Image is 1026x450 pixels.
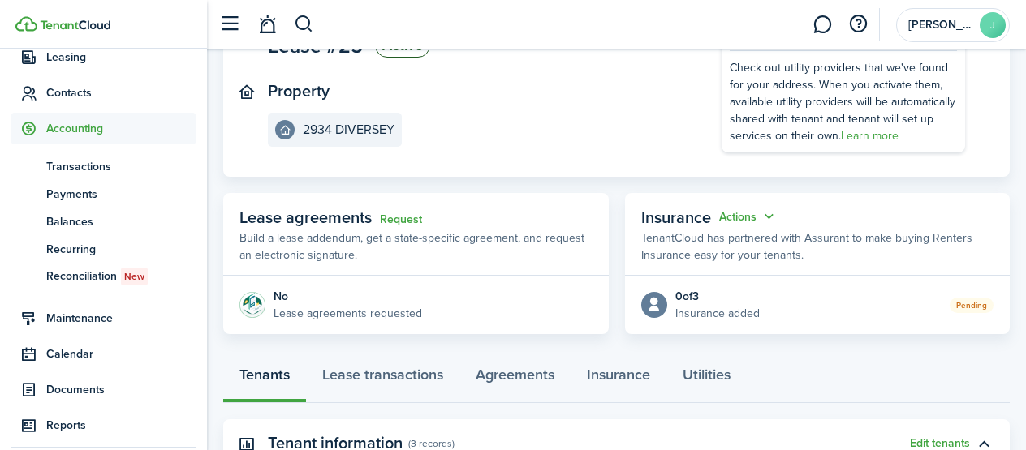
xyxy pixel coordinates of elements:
[239,229,593,264] p: Build a lease addendum, get a state-specific agreement, and request an electronic signature.
[46,268,196,285] span: Reconciliation
[252,4,282,45] a: Notifications
[306,354,459,403] a: Lease transactions
[46,241,196,258] span: Recurring
[910,437,970,450] button: Edit tenants
[46,345,196,362] span: Calendar
[666,354,747,403] a: Utilities
[730,59,957,144] div: Check out utility providers that we've found for your address. When you activate them, available ...
[303,122,394,137] e-details-info-title: 2934 DIVERSEY
[844,11,872,38] button: Open resource center
[841,127,899,144] a: Learn more
[719,208,778,226] button: Open menu
[675,305,760,322] p: Insurance added
[40,20,110,30] img: TenantCloud
[459,354,571,403] a: Agreements
[11,180,196,208] a: Payments
[719,208,778,226] button: Actions
[268,36,363,56] span: Lease #25
[908,19,973,31] span: Jason
[571,354,666,403] a: Insurance
[807,4,838,45] a: Messaging
[15,16,37,32] img: TenantCloud
[239,292,265,318] img: Agreement e-sign
[11,208,196,235] a: Balances
[46,49,196,66] span: Leasing
[46,84,196,101] span: Contacts
[46,158,196,175] span: Transactions
[124,269,144,284] span: New
[274,305,422,322] p: Lease agreements requested
[46,310,196,327] span: Maintenance
[239,205,372,229] span: Lease agreements
[46,213,196,230] span: Balances
[641,205,711,229] span: Insurance
[46,120,196,137] span: Accounting
[268,82,330,101] panel-main-title: Property
[214,9,245,40] button: Open sidebar
[274,288,422,305] div: No
[980,12,1006,38] avatar-text: J
[294,11,314,38] button: Search
[380,213,422,226] a: Request
[46,381,196,398] span: Documents
[11,263,196,290] a: ReconciliationNew
[11,235,196,263] a: Recurring
[641,229,994,264] p: TenantCloud has partnered with Assurant to make buying Renters Insurance easy for your tenants.
[11,409,196,441] a: Reports
[11,152,196,180] a: Transactions
[675,288,760,305] div: 0 of 3
[950,298,994,313] status: Pending
[46,186,196,203] span: Payments
[46,417,196,434] span: Reports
